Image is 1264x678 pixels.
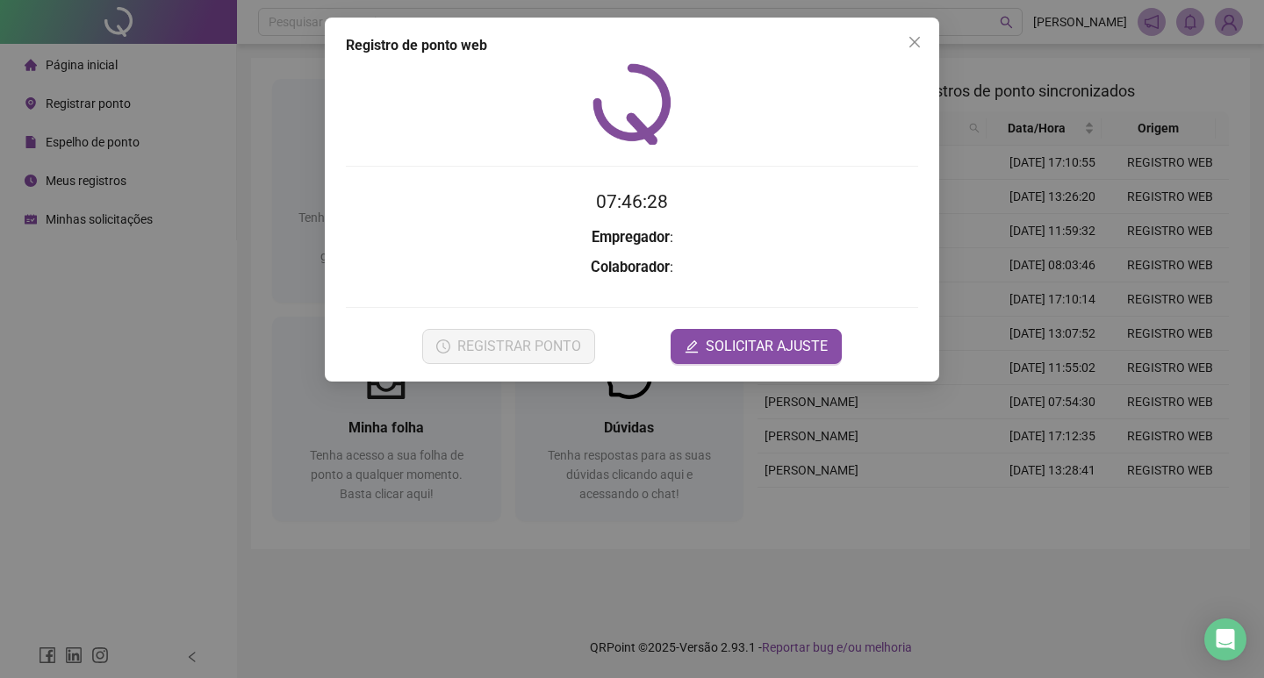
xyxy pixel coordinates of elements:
div: Registro de ponto web [346,35,918,56]
div: Open Intercom Messenger [1204,618,1246,660]
time: 07:46:28 [596,191,668,212]
button: Close [901,28,929,56]
h3: : [346,226,918,249]
span: SOLICITAR AJUSTE [706,336,828,357]
img: QRPoint [592,63,671,145]
h3: : [346,256,918,279]
strong: Empregador [592,229,670,246]
button: REGISTRAR PONTO [422,329,595,364]
strong: Colaborador [591,259,670,275]
span: close [908,35,922,49]
span: edit [685,339,699,353]
button: editSOLICITAR AJUSTE [671,329,842,364]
